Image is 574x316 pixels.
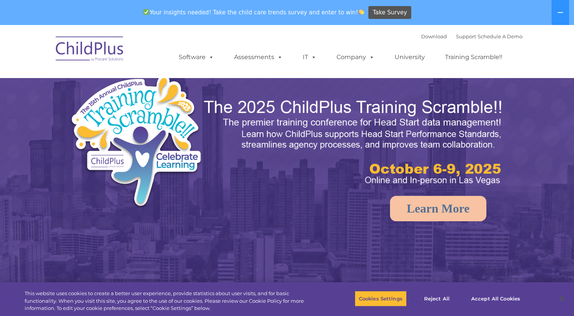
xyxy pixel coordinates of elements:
[368,6,411,19] a: Take Survey
[421,33,522,39] font: |
[329,50,382,65] a: Company
[437,50,510,65] a: Training Scramble!!
[467,291,524,307] button: Accept All Cookies
[52,31,128,69] img: ChildPlus by Procare Solutions
[478,33,522,39] a: Schedule A Demo
[373,6,407,19] span: Take Survey
[355,291,407,307] button: Cookies Settings
[359,9,364,15] img: 👏
[554,290,570,307] button: Close
[390,196,486,221] a: Learn More
[143,9,149,15] img: ✅
[456,33,476,39] a: Support
[421,33,447,39] a: Download
[226,50,290,65] a: Assessments
[140,5,368,20] span: Your insights needed! Take the child care trends survey and enter to win!
[413,291,461,307] button: Reject All
[387,50,432,65] a: University
[171,50,222,65] a: Software
[295,50,324,65] a: IT
[25,290,316,312] div: This website uses cookies to create a better user experience, provide statistics about user visit...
